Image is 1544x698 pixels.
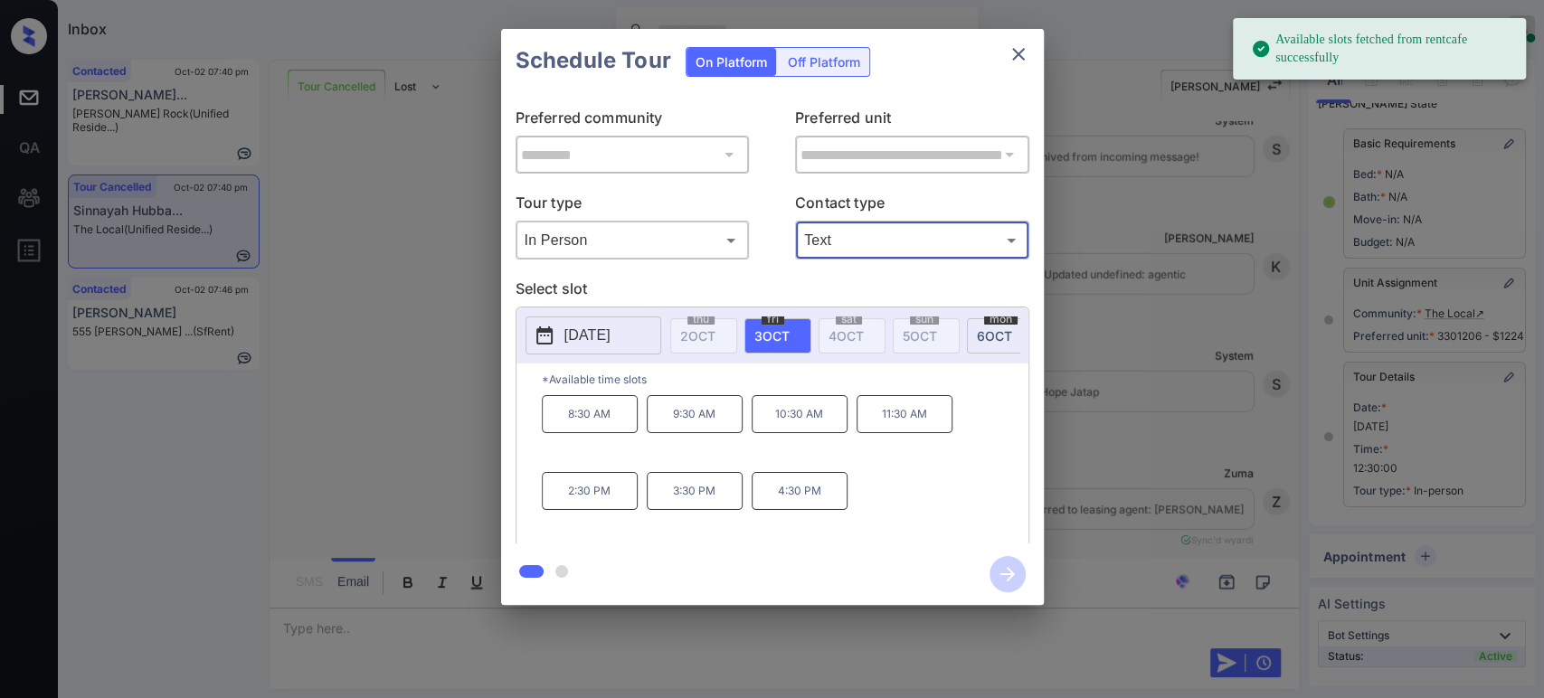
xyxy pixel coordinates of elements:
[795,192,1029,221] p: Contact type
[984,314,1018,325] span: mon
[800,225,1025,255] div: Text
[762,314,784,325] span: fri
[564,325,611,346] p: [DATE]
[779,48,869,76] div: Off Platform
[647,472,743,510] p: 3:30 PM
[744,318,811,354] div: date-select
[501,29,686,92] h2: Schedule Tour
[795,107,1029,136] p: Preferred unit
[754,328,790,344] span: 3 OCT
[526,316,661,354] button: [DATE]
[542,395,638,433] p: 8:30 AM
[752,472,848,510] p: 4:30 PM
[1000,36,1037,72] button: close
[520,225,745,255] div: In Person
[1251,24,1511,74] div: Available slots fetched from rentcafe successfully
[542,363,1028,395] p: *Available time slots
[516,107,750,136] p: Preferred community
[516,192,750,221] p: Tour type
[977,328,1012,344] span: 6 OCT
[979,551,1037,598] button: btn-next
[687,48,776,76] div: On Platform
[647,395,743,433] p: 9:30 AM
[967,318,1034,354] div: date-select
[752,395,848,433] p: 10:30 AM
[542,472,638,510] p: 2:30 PM
[516,278,1029,307] p: Select slot
[857,395,952,433] p: 11:30 AM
